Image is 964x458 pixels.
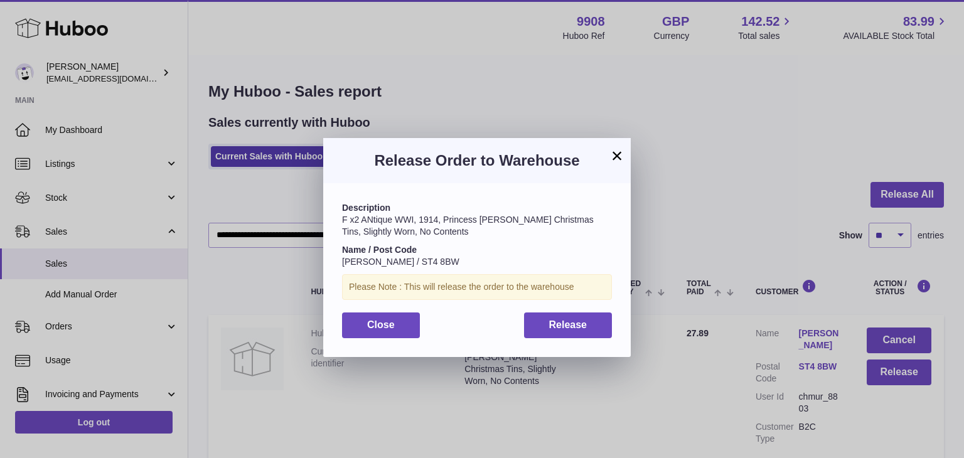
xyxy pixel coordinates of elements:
h3: Release Order to Warehouse [342,151,612,171]
span: Release [549,319,587,330]
strong: Description [342,203,390,213]
span: Close [367,319,395,330]
button: Release [524,312,613,338]
span: [PERSON_NAME] / ST4 8BW [342,257,459,267]
strong: Name / Post Code [342,245,417,255]
button: Close [342,312,420,338]
span: F x2 ANtique WWI, 1914, Princess [PERSON_NAME] Christmas Tins, Slightly Worn, No Contents [342,215,594,237]
div: Please Note : This will release the order to the warehouse [342,274,612,300]
button: × [609,148,624,163]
